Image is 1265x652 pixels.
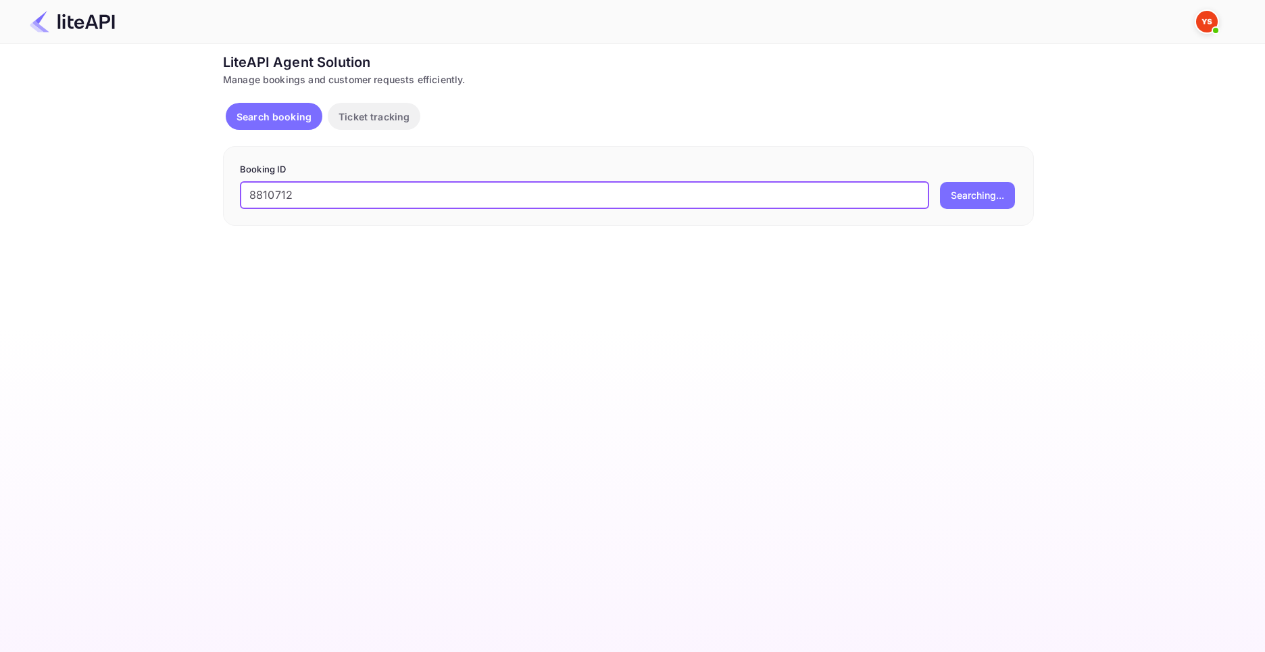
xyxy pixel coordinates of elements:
input: Enter Booking ID (e.g., 63782194) [240,182,929,209]
img: Yandex Support [1196,11,1218,32]
div: Manage bookings and customer requests efficiently. [223,72,1034,87]
p: Search booking [237,110,312,124]
p: Ticket tracking [339,110,410,124]
p: Booking ID [240,163,1017,177]
button: Searching... [940,182,1015,209]
div: LiteAPI Agent Solution [223,52,1034,72]
img: LiteAPI Logo [30,11,115,32]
